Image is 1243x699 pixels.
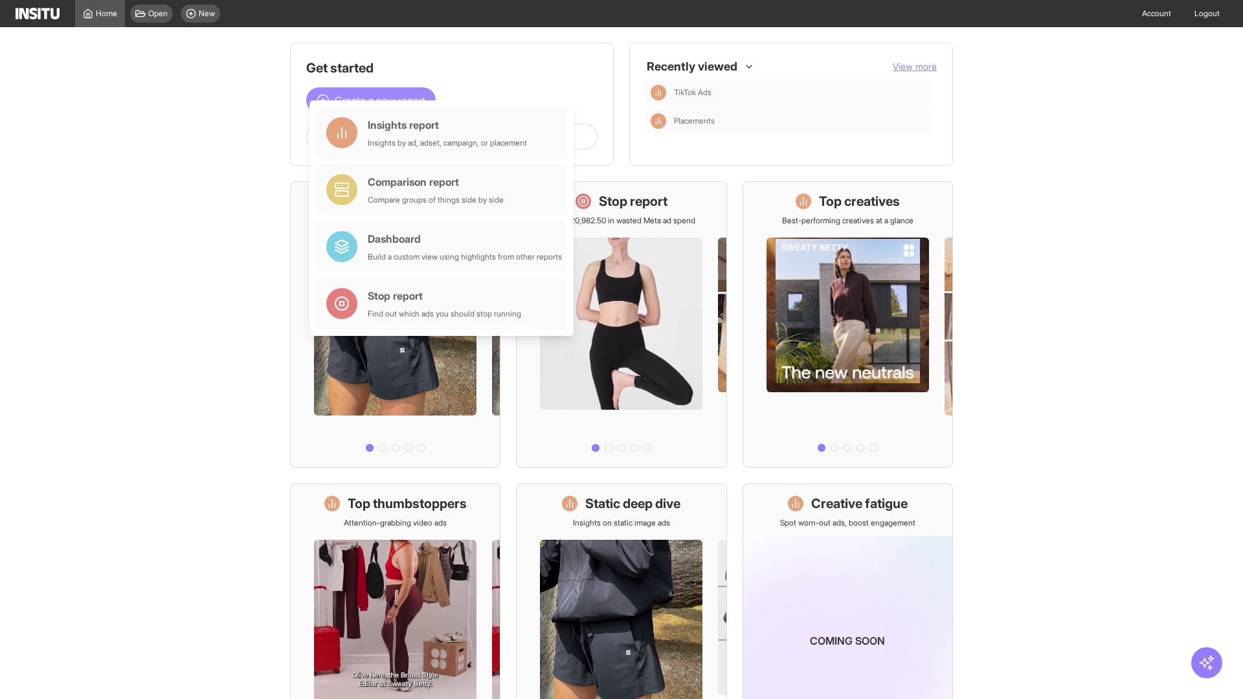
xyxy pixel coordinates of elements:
[516,181,726,468] a: Stop reportSave £20,982.50 in wasted Meta ad spend
[585,494,680,513] h1: Static deep dive
[368,231,562,247] div: Dashboard
[674,87,711,98] span: TikTok Ads
[96,8,117,19] span: Home
[743,181,953,468] a: Top creativesBest-performing creatives at a glance
[573,518,670,528] p: Insights on static image ads
[348,494,467,513] h1: Top thumbstoppers
[335,93,425,108] span: Create a new report
[199,8,215,19] span: New
[16,8,60,19] img: Logo
[651,85,666,100] div: Insights
[674,87,926,98] span: TikTok Ads
[368,174,504,190] div: Comparison report
[368,117,527,133] div: Insights report
[368,195,504,205] div: Compare groups of things side by side
[306,59,598,77] h1: Get started
[893,60,937,73] button: View more
[290,181,500,468] a: What's live nowSee all active ads instantly
[368,252,562,262] div: Build a custom view using highlights from other reports
[599,192,667,210] h1: Stop report
[893,61,937,72] span: View more
[674,116,926,126] span: Placements
[674,116,715,126] span: Placements
[368,309,521,319] div: Find out which ads you should stop running
[651,113,666,129] div: Insights
[368,288,521,304] div: Stop report
[344,518,447,528] p: Attention-grabbing video ads
[782,216,913,226] p: Best-performing creatives at a glance
[148,8,168,19] span: Open
[547,216,695,226] p: Save £20,982.50 in wasted Meta ad spend
[306,87,436,113] button: Create a new report
[368,138,527,148] div: Insights by ad, adset, campaign, or placement
[819,192,900,210] h1: Top creatives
